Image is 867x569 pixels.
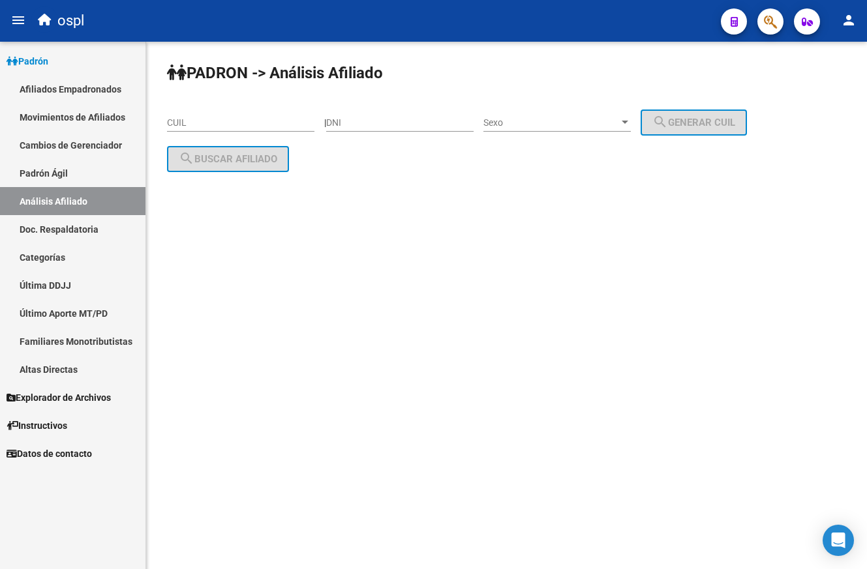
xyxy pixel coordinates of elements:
[7,390,111,405] span: Explorador de Archivos
[652,114,668,130] mat-icon: search
[167,146,289,172] button: Buscar afiliado
[7,54,48,68] span: Padrón
[179,151,194,166] mat-icon: search
[324,117,757,128] div: |
[841,12,857,28] mat-icon: person
[483,117,619,128] span: Sexo
[167,64,383,82] strong: PADRON -> Análisis Afiliado
[179,153,277,165] span: Buscar afiliado
[7,418,67,433] span: Instructivos
[652,117,735,128] span: Generar CUIL
[641,109,747,136] button: Generar CUIL
[7,446,92,461] span: Datos de contacto
[10,12,26,28] mat-icon: menu
[57,7,84,35] span: ospl
[823,525,854,556] div: Open Intercom Messenger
